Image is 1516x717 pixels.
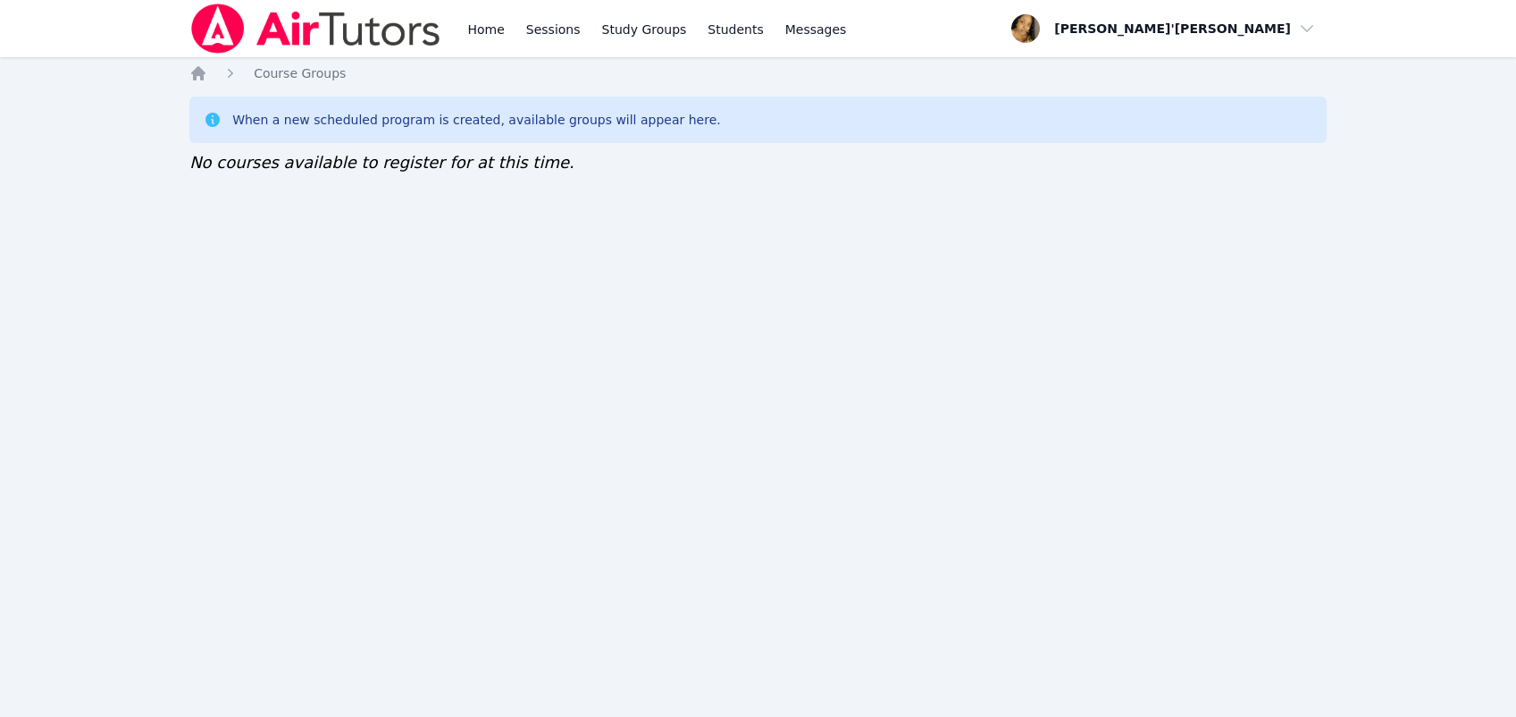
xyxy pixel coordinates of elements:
[189,153,574,172] span: No courses available to register for at this time.
[189,64,1327,82] nav: Breadcrumb
[785,21,847,38] span: Messages
[254,64,346,82] a: Course Groups
[254,66,346,80] span: Course Groups
[189,4,442,54] img: Air Tutors
[232,111,721,129] div: When a new scheduled program is created, available groups will appear here.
